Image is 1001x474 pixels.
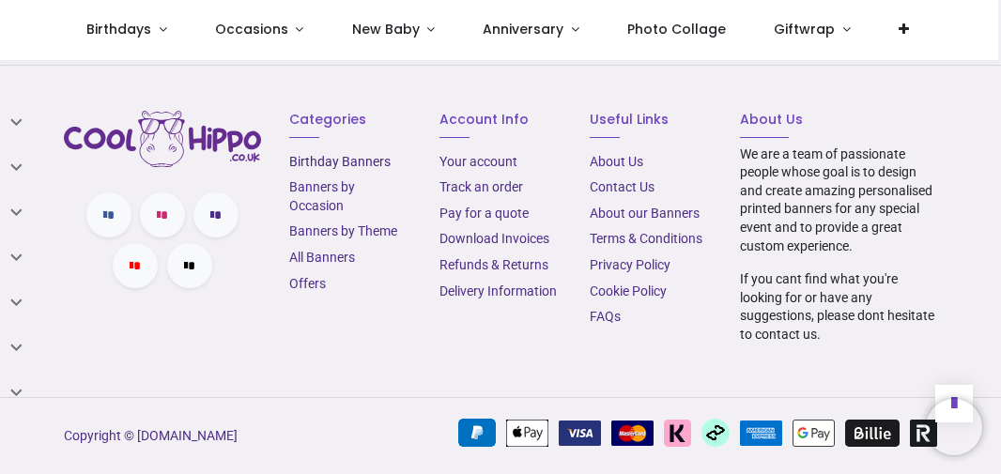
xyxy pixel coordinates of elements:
h6: Account Info [439,111,562,130]
span: Anniversary [483,20,563,38]
a: Delivery Information [439,283,557,298]
img: American Express [740,420,782,446]
span: New Baby [352,20,420,38]
a: Track an order [439,179,523,194]
a: Cookie Policy [590,283,667,298]
a: Pay for a quote [439,206,529,221]
a: Your account [439,154,517,169]
a: Birthday Banners [289,154,391,169]
span: Photo Collage [627,20,726,38]
span: Occasions [215,20,288,38]
img: PayPal [458,419,496,447]
a: FAQs [590,309,621,324]
a: Download Invoices [439,231,549,246]
a: Banners by Theme [289,223,397,238]
a: Terms & Conditions [590,231,702,246]
a: Copyright © [DOMAIN_NAME] [64,428,238,443]
img: Apple Pay [506,420,548,447]
a: About our Banners [590,206,700,221]
span: Birthdays [86,20,151,38]
h6: About Us [740,111,937,130]
p: If you cant find what you're looking for or have any suggestions, please dont hesitate to contact... [740,270,937,344]
a: All Banners [289,250,355,265]
img: Revolut Pay [910,420,937,447]
img: MasterCard [611,420,654,446]
a: Contact Us [590,179,654,194]
span: Giftwrap [774,20,835,38]
img: VISA [559,420,601,446]
a: Banners by Occasion [289,179,355,213]
iframe: Brevo live chat [926,399,982,455]
img: Google Pay [793,420,835,447]
h6: Categories [289,111,411,130]
img: Billie [845,420,900,447]
img: Klarna [664,420,691,447]
a: About Us​ [590,154,643,169]
p: We are a team of passionate people whose goal is to design and create amazing personalised printe... [740,145,937,256]
h6: Useful Links [590,111,712,130]
a: Refunds & Returns [439,257,548,272]
img: Afterpay Clearpay [701,419,730,447]
a: Privacy Policy [590,257,670,272]
a: Offers [289,276,326,291]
